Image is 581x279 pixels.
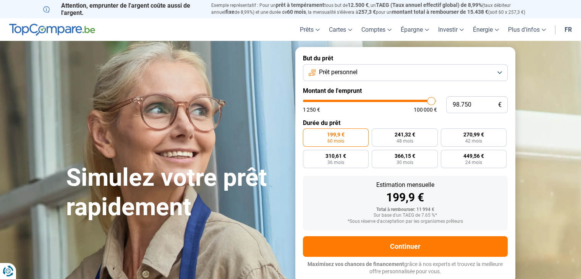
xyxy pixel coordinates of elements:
span: 30 mois [396,160,413,165]
label: Durée du prêt [303,119,508,127]
label: Montant de l'emprunt [303,87,508,94]
span: 270,99 € [463,132,484,137]
p: grâce à nos experts et trouvez la meilleure offre personnalisée pour vous. [303,261,508,276]
span: 60 mois [287,9,306,15]
a: Cartes [324,18,357,41]
img: TopCompare [9,24,95,36]
span: Prêt personnel [319,68,358,76]
span: TAEG (Taux annuel effectif global) de 8,99% [376,2,482,8]
a: Prêts [295,18,324,41]
a: Énergie [468,18,503,41]
span: 449,56 € [463,153,484,159]
span: 12.500 € [348,2,369,8]
div: Total à rembourser: 11 994 € [309,207,502,212]
span: 24 mois [465,160,482,165]
div: Sur base d'un TAEG de 7.65 %* [309,213,502,218]
span: 60 mois [327,139,344,143]
span: 366,15 € [394,153,415,159]
span: Maximisez vos chances de financement [307,261,404,267]
span: prêt à tempérament [276,2,324,8]
p: Attention, emprunter de l'argent coûte aussi de l'argent. [43,2,202,16]
div: Estimation mensuelle [309,182,502,188]
span: 199,9 € [327,132,345,137]
span: 310,61 € [325,153,346,159]
span: montant total à rembourser de 15.438 € [392,9,488,15]
a: Plus d'infos [503,18,550,41]
label: But du prêt [303,55,508,62]
span: 1 250 € [303,107,320,112]
span: € [498,102,502,108]
div: *Sous réserve d'acceptation par les organismes prêteurs [309,219,502,224]
span: 48 mois [396,139,413,143]
button: Continuer [303,236,508,257]
span: 257,3 € [358,9,376,15]
a: Épargne [396,18,434,41]
span: 241,32 € [394,132,415,137]
span: fixe [225,9,235,15]
a: Comptes [357,18,396,41]
button: Prêt personnel [303,64,508,81]
a: Investir [434,18,468,41]
span: 36 mois [327,160,344,165]
span: 100 000 € [414,107,437,112]
div: 199,9 € [309,192,502,203]
a: fr [560,18,576,41]
span: 42 mois [465,139,482,143]
p: Exemple représentatif : Pour un tous but de , un (taux débiteur annuel de 8,99%) et une durée de ... [211,2,538,16]
h1: Simulez votre prêt rapidement [66,163,286,222]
